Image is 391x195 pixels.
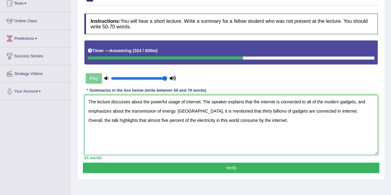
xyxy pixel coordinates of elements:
b: ) [156,48,158,53]
b: Answering [109,48,132,53]
div: 61 words [84,155,378,161]
h5: Timer — [88,48,157,53]
a: Success Stories [0,48,71,63]
button: Verify [83,163,379,173]
b: Instructions: [91,19,121,24]
div: * Summarize in the box below (write between 50 and 70 words) [84,88,209,93]
b: 324 / 600m [134,48,156,53]
a: Online Class [0,12,71,28]
a: Strategy Videos [0,65,71,81]
b: ( [133,48,134,53]
h4: You will hear a short lecture. Write a summary for a fellow student who was not present at the le... [84,14,378,34]
a: Your Account [0,83,71,98]
a: Predictions [0,30,71,45]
